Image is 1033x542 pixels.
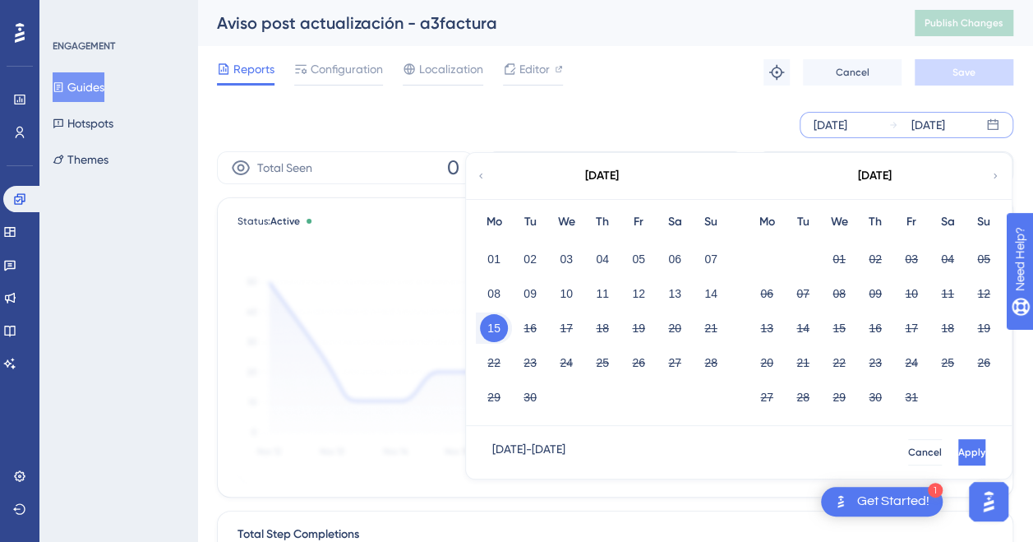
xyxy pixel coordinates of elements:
button: 09 [516,280,544,308]
button: 23 [516,349,544,377]
button: 12 [970,280,998,308]
button: 31 [897,383,925,411]
button: 04 [934,245,962,273]
iframe: UserGuiding AI Assistant Launcher [964,477,1013,526]
button: 01 [480,245,508,273]
button: 15 [825,314,853,342]
div: [DATE] [814,115,847,135]
span: Localization [419,59,483,79]
button: 01 [825,245,853,273]
span: Cancel [836,66,869,79]
button: 07 [789,280,817,308]
button: 28 [697,349,725,377]
span: Editor [519,59,550,79]
button: Apply [958,439,985,466]
span: Cancel [908,446,942,459]
button: Cancel [803,59,902,86]
button: 12 [625,280,653,308]
button: 15 [480,314,508,342]
span: Apply [958,446,985,459]
div: [DATE] [911,115,945,135]
button: 28 [789,383,817,411]
button: 26 [625,349,653,377]
button: 20 [661,314,689,342]
button: 21 [697,314,725,342]
button: 19 [970,314,998,342]
button: Publish Changes [915,10,1013,36]
div: Su [693,212,729,232]
div: Mo [476,212,512,232]
button: 09 [861,280,889,308]
button: 25 [934,349,962,377]
div: Sa [929,212,966,232]
button: 22 [480,349,508,377]
div: Sa [657,212,693,232]
button: 13 [753,314,781,342]
button: 30 [861,383,889,411]
div: [DATE] [858,166,892,186]
span: Need Help? [39,4,103,24]
button: 16 [516,314,544,342]
span: Save [952,66,975,79]
button: 17 [897,314,925,342]
button: Themes [53,145,108,174]
div: Fr [620,212,657,232]
button: 11 [934,280,962,308]
button: 14 [789,314,817,342]
div: Tu [785,212,821,232]
button: 08 [480,280,508,308]
span: Total Seen [257,158,312,178]
div: Aviso post actualización - a3factura [217,12,874,35]
button: 17 [552,314,580,342]
button: 05 [970,245,998,273]
div: Tu [512,212,548,232]
div: Su [966,212,1002,232]
button: 06 [753,280,781,308]
span: 0 [447,155,459,181]
button: Guides [53,72,104,102]
button: 23 [861,349,889,377]
button: 13 [661,280,689,308]
button: 02 [516,245,544,273]
button: 03 [552,245,580,273]
div: Get Started! [857,493,929,511]
div: Open Get Started! checklist, remaining modules: 1 [821,487,943,517]
div: ENGAGEMENT [53,39,115,53]
div: Th [857,212,893,232]
div: We [821,212,857,232]
button: 10 [897,280,925,308]
button: 29 [825,383,853,411]
button: 25 [588,349,616,377]
button: 16 [861,314,889,342]
button: 29 [480,383,508,411]
button: 27 [661,349,689,377]
button: 20 [753,349,781,377]
button: 21 [789,349,817,377]
span: Publish Changes [925,16,1003,30]
button: 27 [753,383,781,411]
div: 1 [928,483,943,498]
button: Hotspots [53,109,113,138]
div: We [548,212,584,232]
span: Configuration [311,59,383,79]
button: 24 [897,349,925,377]
button: 11 [588,280,616,308]
div: [DATE] [585,166,619,186]
div: [DATE] - [DATE] [492,439,565,466]
button: 04 [588,245,616,273]
button: 18 [934,314,962,342]
button: 10 [552,280,580,308]
button: Save [915,59,1013,86]
button: 24 [552,349,580,377]
span: Status: [237,215,300,228]
button: 08 [825,280,853,308]
div: Th [584,212,620,232]
button: 14 [697,280,725,308]
button: 19 [625,314,653,342]
span: Reports [233,59,274,79]
button: Cancel [908,439,942,466]
button: 03 [897,245,925,273]
button: 02 [861,245,889,273]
